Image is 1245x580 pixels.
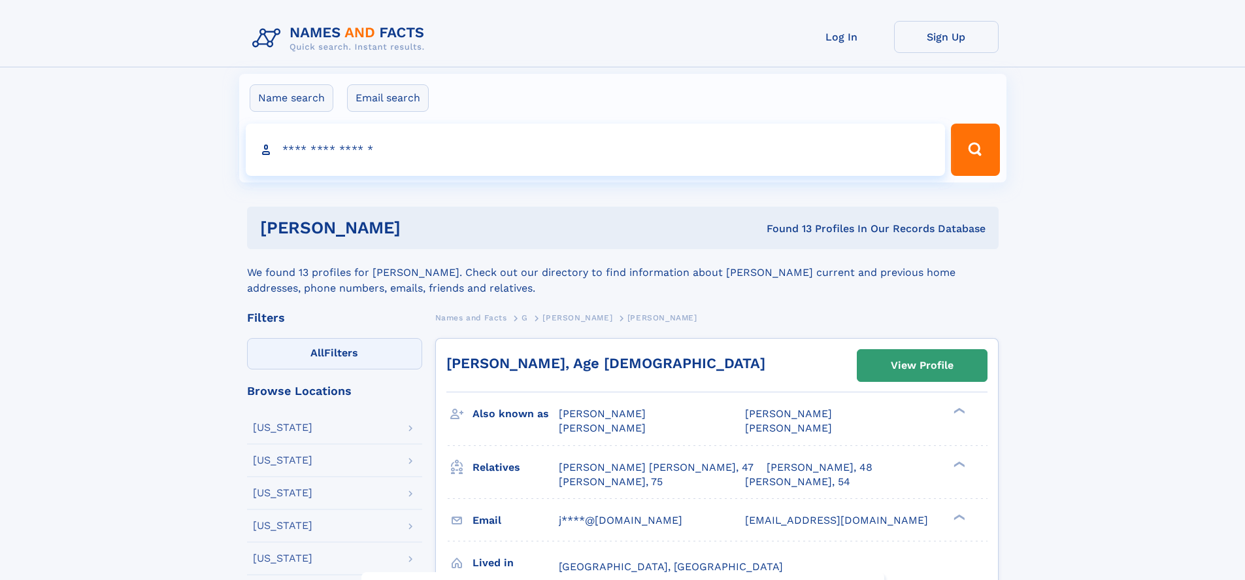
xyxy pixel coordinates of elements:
[559,422,646,434] span: [PERSON_NAME]
[522,309,528,326] a: G
[789,21,894,53] a: Log In
[950,513,966,521] div: ❯
[260,220,584,236] h1: [PERSON_NAME]
[745,514,928,526] span: [EMAIL_ADDRESS][DOMAIN_NAME]
[950,460,966,468] div: ❯
[951,124,999,176] button: Search Button
[559,460,754,475] a: [PERSON_NAME] [PERSON_NAME], 47
[473,456,559,479] h3: Relatives
[559,407,646,420] span: [PERSON_NAME]
[473,509,559,532] h3: Email
[253,422,312,433] div: [US_STATE]
[446,355,765,371] a: [PERSON_NAME], Age [DEMOGRAPHIC_DATA]
[435,309,507,326] a: Names and Facts
[253,488,312,498] div: [US_STATE]
[247,21,435,56] img: Logo Names and Facts
[627,313,697,322] span: [PERSON_NAME]
[559,475,663,489] a: [PERSON_NAME], 75
[247,249,999,296] div: We found 13 profiles for [PERSON_NAME]. Check out our directory to find information about [PERSON...
[250,84,333,112] label: Name search
[247,385,422,397] div: Browse Locations
[247,312,422,324] div: Filters
[584,222,986,236] div: Found 13 Profiles In Our Records Database
[559,560,783,573] span: [GEOGRAPHIC_DATA], [GEOGRAPHIC_DATA]
[247,338,422,369] label: Filters
[891,350,954,381] div: View Profile
[253,553,312,564] div: [US_STATE]
[857,350,987,381] a: View Profile
[253,520,312,531] div: [US_STATE]
[894,21,999,53] a: Sign Up
[745,475,850,489] a: [PERSON_NAME], 54
[473,552,559,574] h3: Lived in
[542,313,612,322] span: [PERSON_NAME]
[950,407,966,415] div: ❯
[347,84,429,112] label: Email search
[253,455,312,466] div: [US_STATE]
[473,403,559,425] h3: Also known as
[745,407,832,420] span: [PERSON_NAME]
[542,309,612,326] a: [PERSON_NAME]
[767,460,872,475] a: [PERSON_NAME], 48
[310,347,324,359] span: All
[522,313,528,322] span: G
[246,124,946,176] input: search input
[745,422,832,434] span: [PERSON_NAME]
